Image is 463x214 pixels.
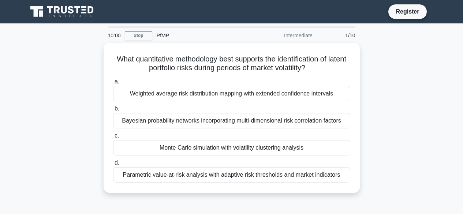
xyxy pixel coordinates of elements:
[317,28,360,43] div: 1/10
[113,140,350,155] div: Monte Carlo simulation with volatility clustering analysis
[253,28,317,43] div: Intermediate
[115,132,119,139] span: c.
[115,159,119,166] span: d.
[152,28,253,43] div: PfMP
[113,167,350,183] div: Parametric value-at-risk analysis with adaptive risk thresholds and market indicators
[115,105,119,112] span: b.
[113,86,350,101] div: Weighted average risk distribution mapping with extended confidence intervals
[113,113,350,128] div: Bayesian probability networks incorporating multi-dimensional risk correlation factors
[115,78,119,85] span: a.
[112,55,351,73] h5: What quantitative methodology best supports the identification of latent portfolio risks during p...
[391,7,423,16] a: Register
[125,31,152,40] a: Stop
[104,28,125,43] div: 10:00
